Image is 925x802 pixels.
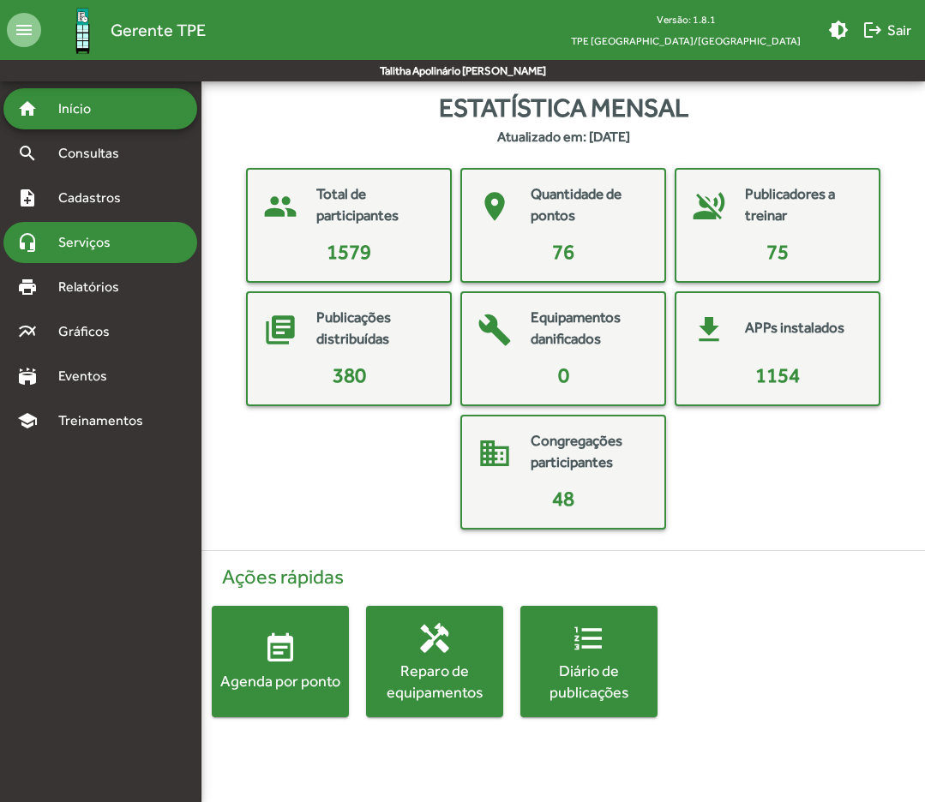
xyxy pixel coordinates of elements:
span: 0 [558,363,569,386]
mat-card-title: Total de participantes [316,183,433,227]
span: Cadastros [48,188,143,208]
span: Treinamentos [48,410,164,431]
span: 48 [552,487,574,510]
button: Agenda por ponto [212,606,349,717]
mat-icon: print [17,277,38,297]
button: Sair [856,15,918,45]
mat-icon: domain [469,428,520,479]
span: Início [48,99,116,119]
span: 76 [552,240,574,263]
strong: Atualizado em: [DATE] [497,127,630,147]
mat-card-title: Publicadores a treinar [745,183,862,227]
mat-icon: search [17,143,38,164]
mat-icon: headset_mic [17,232,38,253]
mat-icon: note_add [17,188,38,208]
mat-card-title: Equipamentos danificados [531,307,647,350]
mat-icon: people [255,181,306,232]
span: Estatística mensal [439,88,688,127]
mat-icon: get_app [683,304,735,356]
span: 1154 [755,363,800,386]
mat-icon: brightness_medium [828,20,849,40]
mat-card-title: Quantidade de pontos [531,183,647,227]
mat-icon: multiline_chart [17,321,38,342]
div: Agenda por ponto [212,670,349,691]
button: Diário de publicações [520,606,658,717]
mat-icon: library_books [255,304,306,356]
mat-card-title: APPs instalados [745,317,844,339]
mat-icon: build [469,304,520,356]
span: TPE [GEOGRAPHIC_DATA]/[GEOGRAPHIC_DATA] [557,30,814,51]
img: Logo [55,3,111,58]
span: Serviços [48,232,134,253]
mat-icon: place [469,181,520,232]
div: Reparo de equipamentos [366,660,503,703]
span: Relatórios [48,277,141,297]
div: Diário de publicações [520,660,658,703]
mat-icon: school [17,410,38,431]
span: Gerente TPE [111,16,206,44]
div: Versão: 1.8.1 [557,9,814,30]
mat-icon: menu [7,13,41,47]
mat-icon: handyman [417,621,452,655]
span: Sair [862,15,911,45]
mat-icon: format_list_numbered [572,621,606,655]
span: 380 [333,363,366,386]
mat-card-title: Publicações distribuídas [316,307,433,350]
mat-icon: home [17,99,38,119]
button: Reparo de equipamentos [366,606,503,717]
mat-icon: event_note [263,631,297,666]
mat-card-title: Congregações participantes [531,430,647,474]
span: Eventos [48,366,130,386]
span: Gráficos [48,321,133,342]
span: Consultas [48,143,141,164]
mat-icon: voice_over_off [683,181,735,232]
mat-icon: stadium [17,366,38,386]
mat-icon: logout [862,20,883,40]
a: Gerente TPE [41,3,206,58]
span: 75 [766,240,789,263]
h4: Ações rápidas [212,565,915,589]
span: 1579 [327,240,371,263]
